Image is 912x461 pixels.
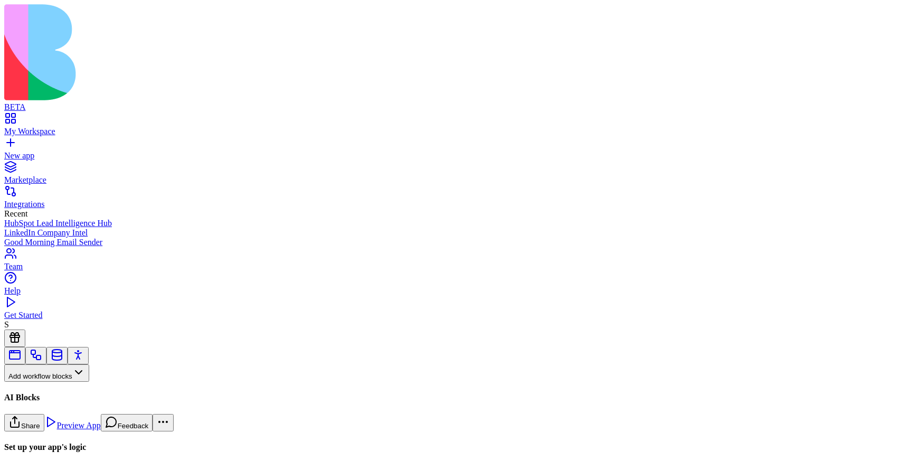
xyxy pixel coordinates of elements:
a: Team [4,252,908,271]
a: Marketplace [4,166,908,185]
a: BETA [4,93,908,112]
img: logo [4,4,429,100]
span: S [4,320,9,329]
div: Marketplace [4,175,908,185]
a: Good Morning Email Sender [4,238,908,247]
div: Team [4,262,908,271]
a: Integrations [4,190,908,209]
a: LinkedIn Company Intel [4,228,908,238]
a: New app [4,142,908,161]
a: Help [4,277,908,296]
h4: AI Blocks [4,393,908,402]
button: Share [4,414,44,431]
a: My Workspace [4,117,908,136]
div: Get Started [4,311,908,320]
span: Recent [4,209,27,218]
div: My Workspace [4,127,908,136]
button: Add workflow blocks [4,364,89,382]
div: Integrations [4,200,908,209]
a: Preview App [44,421,101,430]
button: Feedback [101,414,153,431]
h4: Set up your app's logic [4,443,908,452]
div: Help [4,286,908,296]
a: HubSpot Lead Intelligence Hub [4,219,908,228]
div: BETA [4,102,908,112]
a: Get Started [4,301,908,320]
div: New app [4,151,908,161]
